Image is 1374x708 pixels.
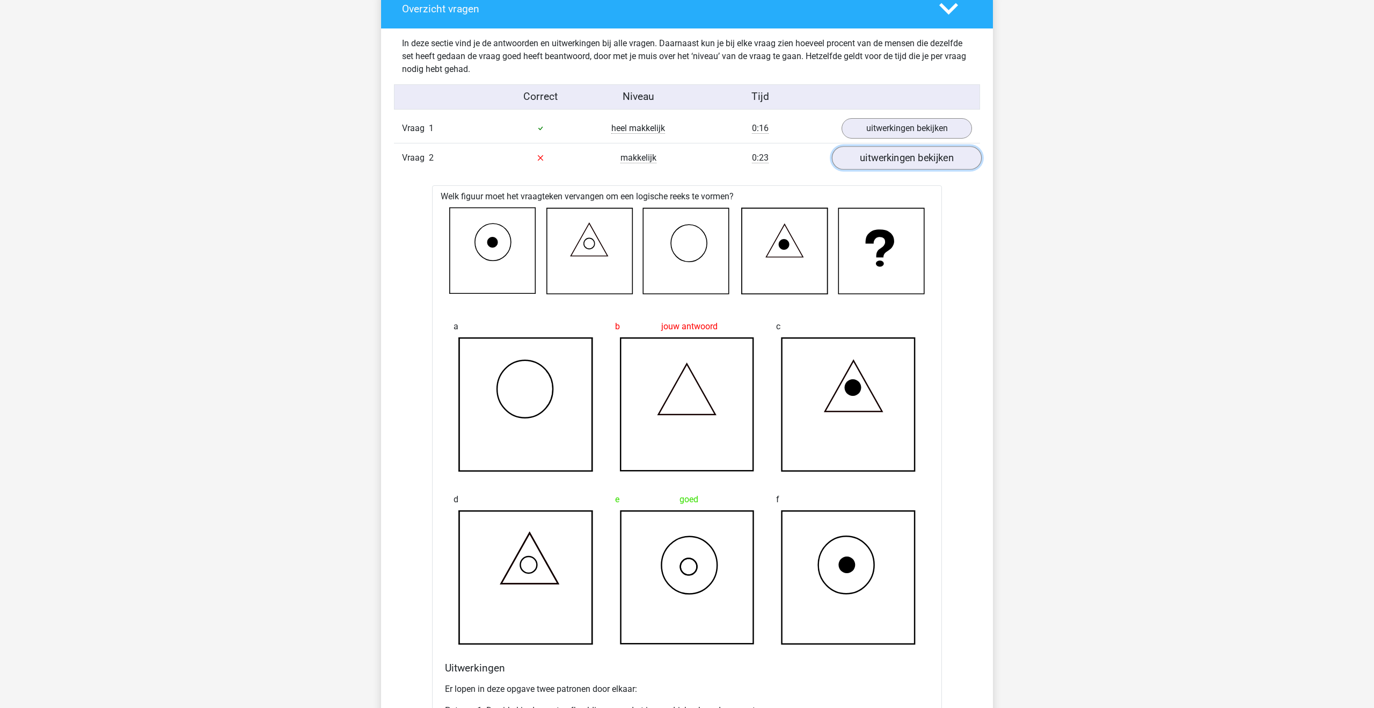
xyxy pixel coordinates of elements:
span: c [776,316,780,337]
span: a [454,316,458,337]
div: Tijd [687,89,834,105]
span: d [454,489,458,510]
h4: Uitwerkingen [445,662,929,674]
div: jouw antwoord [615,316,759,337]
span: 0:16 [752,123,769,134]
span: Vraag [402,122,429,135]
a: uitwerkingen bekijken [842,118,972,139]
p: Er lopen in deze opgave twee patronen door elkaar: [445,683,929,696]
span: makkelijk [620,153,656,163]
div: goed [615,489,759,510]
div: In deze sectie vind je de antwoorden en uitwerkingen bij alle vragen. Daarnaast kun je bij elke v... [394,37,980,76]
span: 1 [429,123,434,133]
span: b [615,316,620,337]
span: 0:23 [752,153,769,163]
span: e [615,489,619,510]
div: Niveau [589,89,687,105]
span: heel makkelijk [611,123,665,134]
span: f [776,489,779,510]
span: Vraag [402,151,429,164]
a: uitwerkingen bekijken [832,146,982,170]
span: 2 [429,153,434,163]
div: Correct [492,89,590,105]
h4: Overzicht vragen [402,3,923,15]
